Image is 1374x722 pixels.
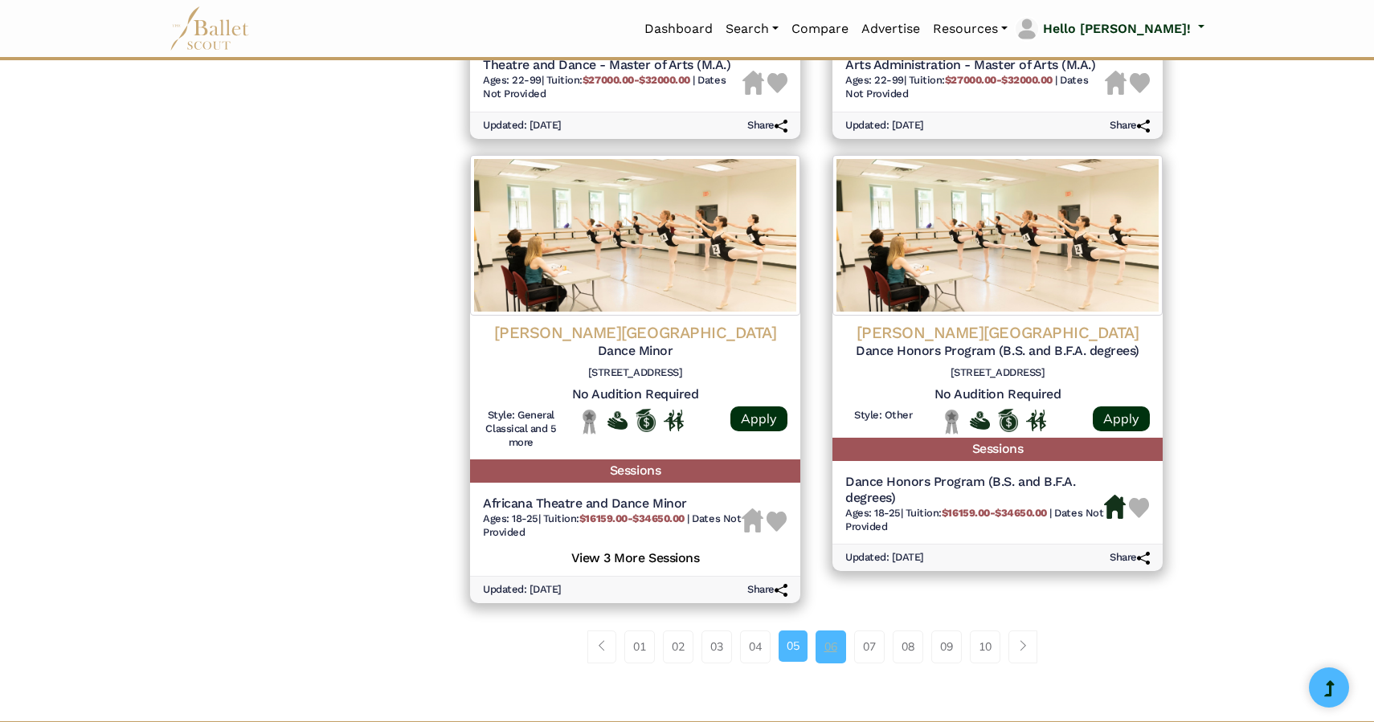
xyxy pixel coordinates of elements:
span: Dates Not Provided [845,507,1103,532]
a: Dashboard [638,12,719,46]
img: Heart [767,512,787,532]
a: Search [719,12,785,46]
img: Local [942,409,962,434]
img: In Person [664,410,684,430]
h5: Theatre and Dance - Master of Arts (M.A.) [483,57,742,74]
img: Heart [1129,498,1149,518]
h6: | | [483,512,742,540]
a: 09 [931,630,962,663]
h6: Share [1110,119,1150,133]
a: 05 [779,630,808,661]
nav: Page navigation example [587,630,1046,663]
span: Ages: 22-99 [483,74,542,86]
h6: Updated: [DATE] [845,551,924,565]
span: Tuition: [909,74,1056,86]
a: 03 [701,630,732,663]
a: 07 [854,630,885,663]
span: Ages: 18-25 [483,512,538,524]
a: Resources [926,12,1014,46]
img: Offers Financial Aid [607,411,628,429]
h6: | | [845,507,1104,534]
img: Offers Scholarship [636,409,656,431]
a: 02 [663,630,693,663]
h6: [STREET_ADDRESS] [845,366,1150,380]
h5: Sessions [470,459,800,483]
h5: Africana Theatre and Dance Minor [483,496,742,512]
h6: Share [1110,551,1150,565]
span: Tuition: [546,74,693,86]
a: Apply [1093,406,1150,431]
h5: Arts Administration - Master of Arts (M.A.) [845,57,1105,74]
a: Advertise [855,12,926,46]
h6: Updated: [DATE] [483,119,562,133]
h5: View 3 More Sessions [483,546,787,567]
img: Housing Available [1104,495,1126,519]
a: profile picture Hello [PERSON_NAME]! [1014,16,1204,42]
img: Housing Unavailable [742,71,764,95]
img: Logo [832,155,1163,316]
h6: Updated: [DATE] [483,583,562,597]
img: profile picture [1016,18,1038,40]
img: Heart [1130,73,1150,93]
a: Apply [730,406,787,431]
h6: | | [845,74,1105,101]
img: Logo [470,155,800,316]
a: 01 [624,630,655,663]
h5: Dance Honors Program (B.S. and B.F.A. degrees) [845,343,1150,360]
h5: Dance Honors Program (B.S. and B.F.A. degrees) [845,474,1104,508]
h6: | | [483,74,742,101]
h4: [PERSON_NAME][GEOGRAPHIC_DATA] [483,322,787,343]
h5: No Audition Required [845,386,1150,403]
img: Housing Unavailable [1105,71,1127,95]
b: $16159.00-$34650.00 [942,507,1047,519]
a: 06 [816,630,846,663]
span: Dates Not Provided [483,512,741,538]
a: 08 [893,630,923,663]
a: Compare [785,12,855,46]
img: Housing Unavailable [742,508,763,532]
h6: Style: General Classical and 5 more [483,409,559,450]
b: $16159.00-$34650.00 [579,512,685,524]
a: 04 [740,630,771,663]
h5: Dance Minor [483,343,787,360]
span: Ages: 22-99 [845,74,904,86]
b: $27000.00-$32000.00 [583,74,690,86]
img: In Person [1026,410,1046,430]
span: Tuition: [906,507,1050,519]
h4: [PERSON_NAME][GEOGRAPHIC_DATA] [845,322,1150,343]
img: Heart [767,73,787,93]
h6: Updated: [DATE] [845,119,924,133]
h6: Share [747,583,787,597]
img: Local [579,409,599,434]
h6: Style: Other [845,409,922,422]
h6: Share [747,119,787,133]
span: Tuition: [543,512,688,524]
span: Dates Not Provided [483,74,726,100]
h6: [STREET_ADDRESS] [483,366,787,380]
h5: Sessions [832,438,1163,461]
h5: No Audition Required [483,386,787,403]
p: Hello [PERSON_NAME]! [1043,18,1191,39]
a: 10 [970,630,1000,663]
b: $27000.00-$32000.00 [945,74,1053,86]
img: Offers Scholarship [998,409,1018,431]
span: Ages: 18-25 [845,507,901,519]
img: Offers Financial Aid [970,411,990,429]
span: Dates Not Provided [845,74,1088,100]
